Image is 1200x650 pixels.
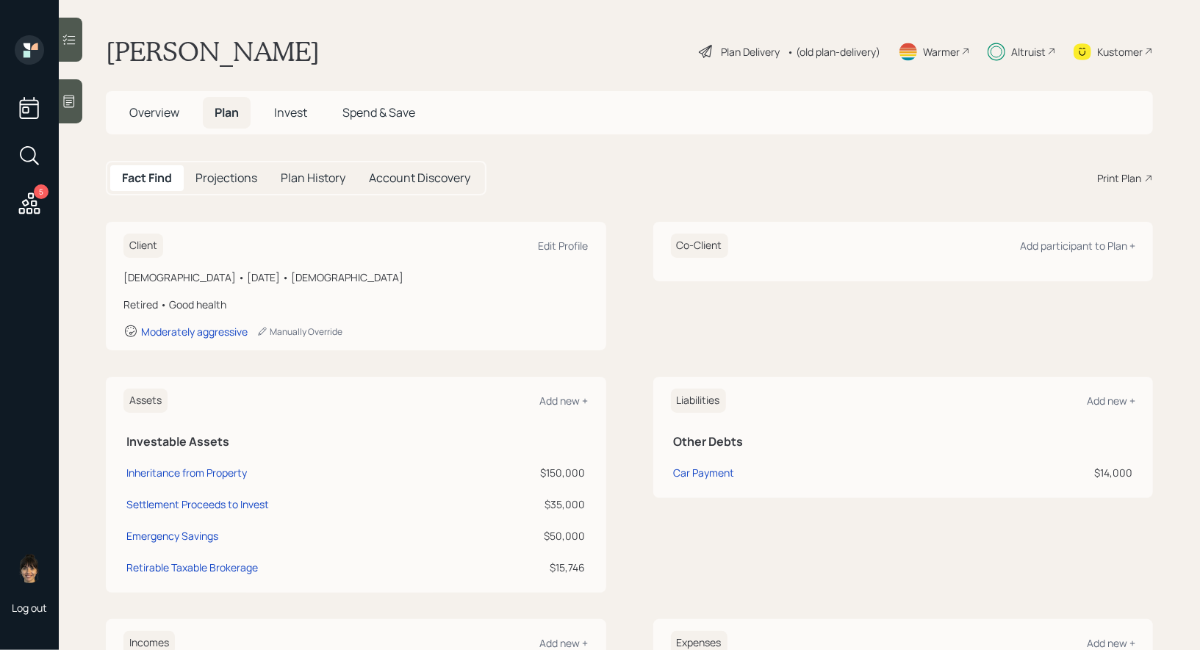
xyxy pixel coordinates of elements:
[1020,239,1135,253] div: Add participant to Plan +
[473,560,585,575] div: $15,746
[123,389,168,413] h6: Assets
[1097,44,1143,59] div: Kustomer
[721,44,780,59] div: Plan Delivery
[126,465,247,480] div: Inheritance from Property
[539,239,589,253] div: Edit Profile
[1087,636,1135,650] div: Add new +
[215,104,239,120] span: Plan
[369,171,470,185] h5: Account Discovery
[674,435,1133,449] h5: Other Debts
[195,171,257,185] h5: Projections
[126,496,269,512] div: Settlement Proceeds to Invest
[473,496,585,512] div: $35,000
[122,171,172,185] h5: Fact Find
[540,636,589,650] div: Add new +
[129,104,179,120] span: Overview
[473,528,585,544] div: $50,000
[126,435,586,449] h5: Investable Assets
[141,325,248,339] div: Moderately aggressive
[281,171,345,185] h5: Plan History
[12,601,47,615] div: Log out
[671,234,728,258] h6: Co-Client
[671,389,726,413] h6: Liabilities
[473,465,585,480] div: $150,000
[15,554,44,583] img: treva-nostdahl-headshot.png
[126,528,218,544] div: Emergency Savings
[540,394,589,408] div: Add new +
[123,234,163,258] h6: Client
[1011,44,1046,59] div: Altruist
[274,104,307,120] span: Invest
[256,325,342,338] div: Manually Override
[954,465,1132,480] div: $14,000
[106,35,320,68] h1: [PERSON_NAME]
[1087,394,1135,408] div: Add new +
[674,465,735,480] div: Car Payment
[342,104,415,120] span: Spend & Save
[123,270,589,285] div: [DEMOGRAPHIC_DATA] • [DATE] • [DEMOGRAPHIC_DATA]
[126,560,258,575] div: Retirable Taxable Brokerage
[923,44,960,59] div: Warmer
[1097,170,1141,186] div: Print Plan
[787,44,880,59] div: • (old plan-delivery)
[34,184,48,199] div: 5
[123,297,589,312] div: Retired • Good health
